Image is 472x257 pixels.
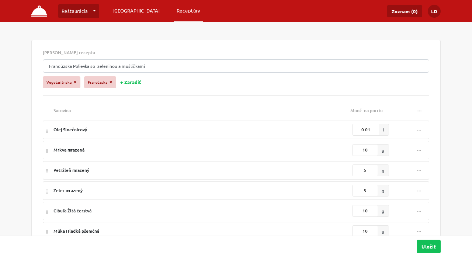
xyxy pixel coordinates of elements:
span: ... [417,146,421,152]
td: Mrkva mrazená [51,141,347,159]
span: ... [417,107,422,112]
span: ... [417,227,421,233]
td: Múka Hladká pšeničná [51,222,347,240]
div: g [377,185,389,196]
a: Reštaurácia [58,4,99,18]
label: [PERSON_NAME] receptu [43,49,429,56]
div: g [377,205,389,216]
button: LD [428,5,441,18]
button: ... [413,166,426,176]
li: Vegetariánska [43,76,80,88]
button: ... [413,145,426,155]
div: g [377,165,389,176]
button: Uložiť [417,240,441,253]
span: ... [417,187,421,192]
a: [GEOGRAPHIC_DATA] [110,4,163,17]
div: Množ. na porciu [350,107,391,114]
button: ... [413,206,426,216]
td: Zeler mrazený [51,181,347,200]
button: + Zaradiť [120,73,142,91]
div: Surovina [53,107,344,114]
button: ... [413,125,426,135]
li: Francúzska [84,76,116,88]
td: Cibuľa Žltá čerstvá [51,202,347,220]
a: Zoznam (0) [387,5,422,17]
span: ... [417,126,421,131]
th: Actions [394,103,429,119]
button: ... [413,226,426,236]
img: FUDOMA [31,6,47,17]
a: Receptúry [174,4,203,17]
span: ... [417,166,421,172]
td: Petržleň mrazený [51,161,347,180]
th: Dragndrop [43,103,51,119]
div: l [379,124,389,135]
div: g [377,226,389,237]
td: Olej Slnečnicový [51,121,347,139]
button: ... [413,106,426,116]
span: ... [417,207,421,212]
button: ... [413,186,426,196]
div: g [377,145,389,156]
